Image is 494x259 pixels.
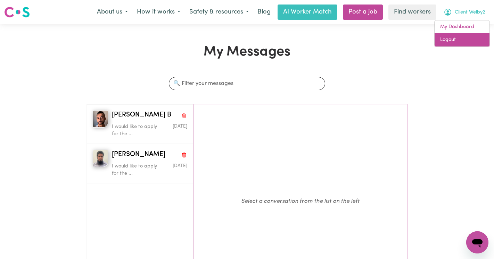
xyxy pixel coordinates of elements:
a: Logout [435,33,489,46]
button: About us [92,5,132,19]
button: Delete conversation [181,111,187,120]
button: Bishal B[PERSON_NAME] BDelete conversationI would like to apply for the ...Message sent on August... [87,104,193,144]
iframe: Button to launch messaging window [466,231,488,253]
button: How it works [132,5,185,19]
img: NOOR M [93,150,108,167]
div: My Account [434,20,490,47]
p: I would like to apply for the ... [112,163,162,178]
img: Careseekers logo [4,6,30,18]
span: Message sent on August 5, 2025 [173,124,187,129]
span: [PERSON_NAME] B [112,110,171,120]
h1: My Messages [87,44,407,60]
span: Client Welby2 [455,9,485,16]
button: Delete conversation [181,150,187,159]
span: [PERSON_NAME] [112,150,165,160]
button: Safety & resources [185,5,253,19]
p: I would like to apply for the ... [112,123,162,138]
a: My Dashboard [435,20,489,34]
img: Bishal B [93,110,108,128]
a: Careseekers logo [4,4,30,20]
button: NOOR M[PERSON_NAME]Delete conversationI would like to apply for the ...Message sent on August 3, ... [87,144,193,183]
a: Find workers [388,5,436,20]
a: Blog [253,5,275,20]
input: 🔍 Filter your messages [169,77,325,90]
button: My Account [439,5,490,19]
a: Post a job [343,5,383,20]
a: AI Worker Match [278,5,337,20]
span: Message sent on August 3, 2025 [173,164,187,168]
em: Select a conversation from the list on the left [241,198,360,204]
